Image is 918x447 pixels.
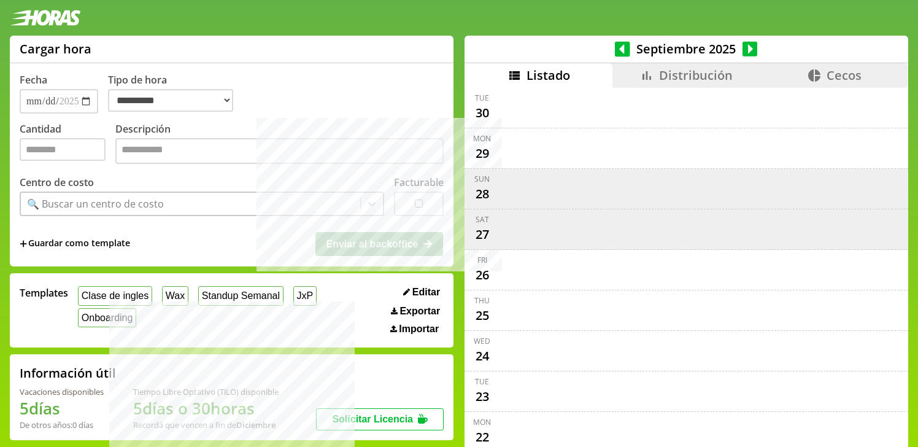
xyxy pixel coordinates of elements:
span: Solicitar Licencia [332,414,413,424]
span: Listado [526,67,570,84]
label: Facturable [394,176,444,189]
span: Templates [20,286,68,300]
div: 28 [472,184,492,204]
button: Wax [162,286,188,305]
span: Exportar [399,306,440,317]
div: Tiempo Libre Optativo (TiLO) disponible [133,386,279,397]
div: Mon [473,133,491,144]
label: Tipo de hora [108,73,243,114]
b: Diciembre [236,419,276,430]
div: Sun [474,174,490,184]
div: Mon [473,417,491,427]
div: 22 [472,427,492,447]
img: logotipo [10,10,81,26]
div: 27 [472,225,492,244]
span: Cecos [827,67,862,84]
label: Centro de costo [20,176,94,189]
button: Onboarding [78,308,136,327]
span: + [20,237,27,251]
input: Cantidad [20,138,106,161]
div: 30 [472,103,492,123]
div: De otros años: 0 días [20,419,104,430]
button: Exportar [387,305,444,317]
span: Septiembre 2025 [630,41,742,57]
span: +Guardar como template [20,237,130,251]
button: Standup Semanal [198,286,283,305]
div: Wed [474,336,490,346]
label: Fecha [20,73,47,87]
h1: Cargar hora [20,41,91,57]
button: Clase de ingles [78,286,152,305]
button: JxP [293,286,317,305]
button: Editar [399,286,444,298]
h1: 5 días o 30 horas [133,397,279,419]
div: Sat [476,214,489,225]
div: 25 [472,306,492,325]
select: Tipo de hora [108,89,233,112]
div: 26 [472,265,492,285]
div: Tue [475,93,489,103]
h1: 5 días [20,397,104,419]
label: Cantidad [20,122,115,167]
div: Thu [474,295,490,306]
span: Distribución [659,67,733,84]
div: Fri [477,255,487,265]
div: 23 [472,387,492,406]
textarea: Descripción [115,138,444,164]
h2: Información útil [20,365,116,381]
div: Recordá que vencen a fin de [133,419,279,430]
label: Descripción [115,122,444,167]
div: 🔍 Buscar un centro de costo [27,197,164,211]
span: Editar [412,287,440,298]
div: 24 [472,346,492,366]
div: Tue [475,376,489,387]
div: 29 [472,144,492,163]
div: Vacaciones disponibles [20,386,104,397]
span: Importar [399,324,439,335]
button: Solicitar Licencia [316,408,444,430]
